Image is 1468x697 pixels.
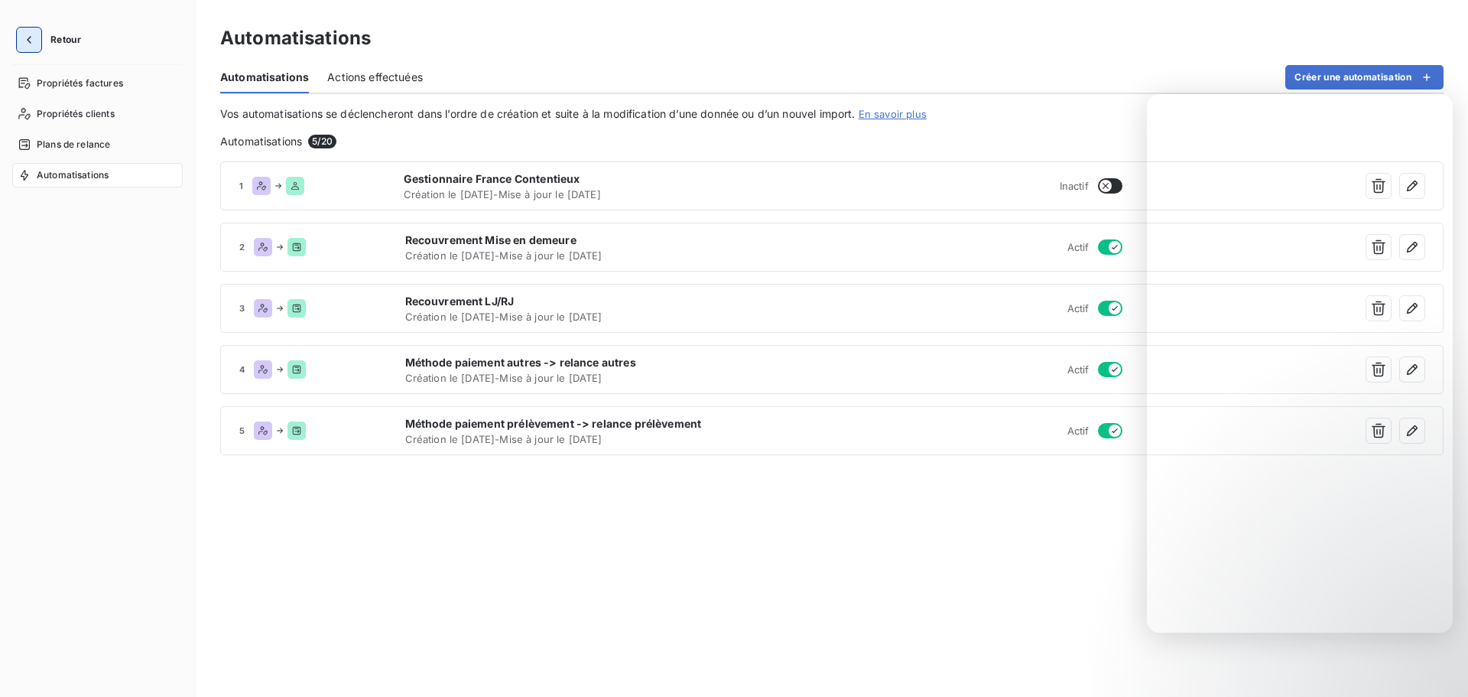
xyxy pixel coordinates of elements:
span: Recouvrement Mise en demeure [405,233,830,248]
iframe: Intercom live chat [1416,645,1453,682]
span: Création le [DATE] - Mise à jour le [DATE] [404,188,830,200]
span: Création le [DATE] - Mise à jour le [DATE] [405,372,830,384]
span: Actif [1067,425,1090,437]
span: Création le [DATE] - Mise à jour le [DATE] [405,311,830,323]
span: Gestionnaire France Contentieux [404,171,830,187]
span: Inactif [1060,180,1089,192]
span: 3 [239,304,245,313]
span: Recouvrement LJ/RJ [405,294,830,309]
span: Méthode paiement autres -> relance autres [405,355,830,370]
a: En savoir plus [859,108,927,120]
span: Actif [1067,302,1090,314]
span: 4 [239,365,245,374]
iframe: Intercom live chat [1147,94,1453,633]
span: 5 / 20 [308,135,336,148]
a: Propriétés clients [12,102,183,126]
span: Actif [1067,363,1090,376]
span: Automatisations [37,168,109,182]
span: Création le [DATE] - Mise à jour le [DATE] [405,249,830,262]
span: 1 [239,181,243,191]
span: Automatisations [220,70,309,85]
span: Propriétés clients [37,107,115,121]
span: 5 [239,426,245,435]
a: Plans de relance [12,132,183,157]
h3: Automatisations [220,24,371,52]
span: Actions effectuées [327,70,423,85]
span: 2 [239,243,245,252]
button: Créer une automatisation [1285,65,1444,90]
span: Retour [50,35,81,44]
button: Retour [12,28,93,52]
a: Propriétés factures [12,71,183,96]
span: Plans de relance [37,138,110,151]
span: Méthode paiement prélèvement -> relance prélèvement [405,416,830,432]
span: Automatisations [220,134,302,149]
span: Actif [1067,241,1090,253]
span: Propriétés factures [37,77,123,90]
span: Vos automatisations se déclencheront dans l’ordre de création et suite à la modification d’une do... [220,107,856,120]
span: Création le [DATE] - Mise à jour le [DATE] [405,433,830,445]
a: Automatisations [12,163,183,187]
